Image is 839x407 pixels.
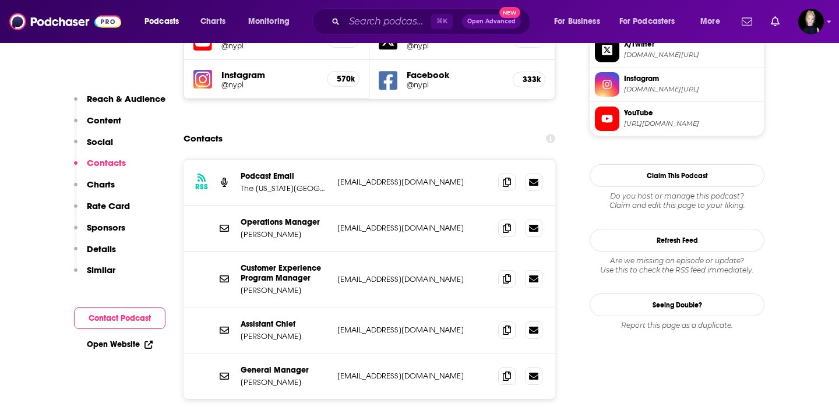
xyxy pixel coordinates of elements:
[144,13,179,30] span: Podcasts
[184,128,223,150] h2: Contacts
[700,13,720,30] span: More
[624,85,759,94] span: instagram.com/nypl
[407,41,503,50] a: @nypl
[624,108,759,118] span: YouTube
[737,12,757,31] a: Show notifications dropdown
[595,38,759,62] a: X/Twitter[DOMAIN_NAME][URL]
[595,107,759,131] a: YouTube[URL][DOMAIN_NAME]
[590,256,764,275] div: Are we missing an episode or update? Use this to check the RSS feed immediately.
[87,339,153,349] a: Open Website
[241,263,328,283] p: Customer Experience Program Manager
[241,171,328,181] p: Podcast Email
[74,93,165,115] button: Reach & Audience
[241,365,328,375] p: General Manager
[74,307,165,329] button: Contact Podcast
[241,377,328,387] p: [PERSON_NAME]
[624,51,759,59] span: twitter.com/nypl
[612,12,692,31] button: open menu
[87,115,121,126] p: Content
[344,12,431,31] input: Search podcasts, credits, & more...
[798,9,824,34] span: Logged in as Passell
[240,12,305,31] button: open menu
[241,229,328,239] p: [PERSON_NAME]
[523,75,535,84] h5: 333k
[193,70,212,89] img: iconImage
[337,177,489,187] p: [EMAIL_ADDRESS][DOMAIN_NAME]
[467,19,516,24] span: Open Advanced
[431,14,453,29] span: ⌘ K
[337,223,489,233] p: [EMAIL_ADDRESS][DOMAIN_NAME]
[407,80,503,89] a: @nypl
[619,13,675,30] span: For Podcasters
[241,183,328,193] p: The [US_STATE][GEOGRAPHIC_DATA]
[136,12,194,31] button: open menu
[590,164,764,187] button: Claim This Podcast
[595,72,759,97] a: Instagram[DOMAIN_NAME][URL]
[87,157,126,168] p: Contacts
[87,179,115,190] p: Charts
[74,264,115,286] button: Similar
[590,293,764,316] a: Seeing Double?
[87,264,115,275] p: Similar
[798,9,824,34] img: User Profile
[241,217,328,227] p: Operations Manager
[87,136,113,147] p: Social
[74,179,115,200] button: Charts
[87,93,165,104] p: Reach & Audience
[200,13,225,30] span: Charts
[590,192,764,201] span: Do you host or manage this podcast?
[546,12,615,31] button: open menu
[193,12,232,31] a: Charts
[337,371,489,381] p: [EMAIL_ADDRESS][DOMAIN_NAME]
[624,119,759,128] span: https://www.youtube.com/@nypl
[624,73,759,84] span: Instagram
[337,274,489,284] p: [EMAIL_ADDRESS][DOMAIN_NAME]
[74,136,113,158] button: Social
[87,222,125,233] p: Sponsors
[221,80,318,89] a: @nypl
[590,321,764,330] div: Report this page as a duplicate.
[221,41,318,50] a: @nypl
[74,157,126,179] button: Contacts
[407,69,503,80] h5: Facebook
[74,222,125,243] button: Sponsors
[692,12,735,31] button: open menu
[590,229,764,252] button: Refresh Feed
[241,285,328,295] p: [PERSON_NAME]
[221,69,318,80] h5: Instagram
[337,325,489,335] p: [EMAIL_ADDRESS][DOMAIN_NAME]
[590,192,764,210] div: Claim and edit this page to your liking.
[87,243,116,254] p: Details
[624,39,759,49] span: X/Twitter
[9,10,121,33] img: Podchaser - Follow, Share and Rate Podcasts
[499,7,520,18] span: New
[248,13,290,30] span: Monitoring
[195,182,208,192] h3: RSS
[337,74,350,84] h5: 570k
[554,13,600,30] span: For Business
[74,243,116,265] button: Details
[241,331,328,341] p: [PERSON_NAME]
[462,15,521,29] button: Open AdvancedNew
[241,319,328,329] p: Assistant Chief
[74,200,130,222] button: Rate Card
[74,115,121,136] button: Content
[323,8,542,35] div: Search podcasts, credits, & more...
[766,12,784,31] a: Show notifications dropdown
[87,200,130,211] p: Rate Card
[798,9,824,34] button: Show profile menu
